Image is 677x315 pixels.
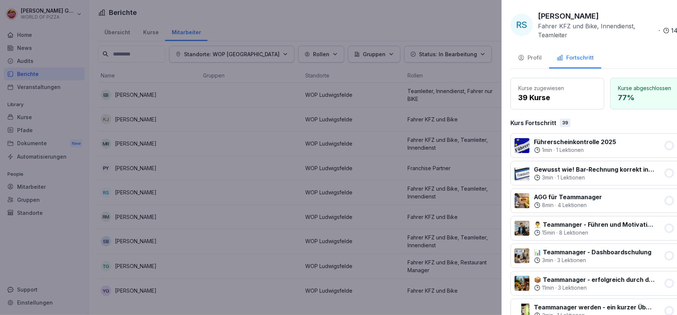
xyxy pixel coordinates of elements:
p: Gewusst wie! Bar-Rechnung korrekt in der Kasse verbuchen. [534,165,655,174]
p: 3 min [542,257,553,264]
p: 1 Lektionen [557,174,585,181]
div: · [534,257,651,264]
p: Führerscheinkontrolle 2025 [534,137,616,146]
p: [PERSON_NAME] [538,10,599,22]
p: 1 min [542,146,552,154]
button: Profil [510,48,549,69]
div: · [534,201,602,209]
p: 8 Lektionen [559,229,588,236]
p: Fahrer KFZ und Bike, Innendienst, Teamleiter [538,22,655,39]
div: · [534,229,655,236]
p: Kurse zugewiesen [518,84,596,92]
p: 1 Lektionen [556,146,584,154]
p: 3 min [542,174,553,181]
div: 39 [560,119,570,127]
p: 39 Kurse [518,92,596,103]
p: 👨‍💼 Teammanger - Führen und Motivation von Mitarbeitern [534,220,655,229]
p: AGG für Teammanager [534,192,602,201]
p: 8 min [542,201,554,209]
button: Fortschritt [549,48,601,69]
div: RS [510,14,533,36]
div: · [534,284,655,292]
p: 3 Lektionen [558,284,587,292]
p: Kurs Fortschritt [510,118,556,127]
p: 3 Lektionen [557,257,586,264]
div: Fortschritt [557,54,594,62]
p: 📦 Teammanager - erfolgreich durch den Tag [534,275,655,284]
p: 4 Lektionen [558,201,587,209]
div: · [534,146,616,154]
div: · [534,174,655,181]
p: Teammanager werden - ein kurzer Überblick [534,303,655,312]
p: 📊 Teammanager - Dashboardschulung [534,248,651,257]
div: Profil [518,54,542,62]
p: 11 min [542,284,554,292]
p: 15 min [542,229,555,236]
